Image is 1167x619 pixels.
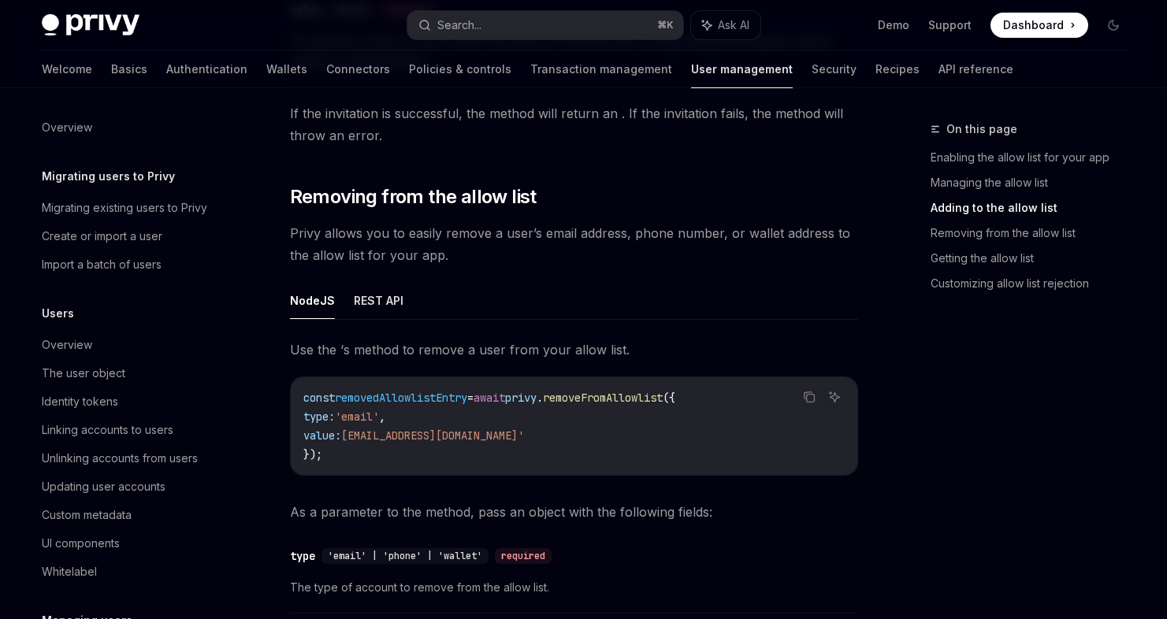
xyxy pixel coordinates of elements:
a: Support [928,17,972,33]
a: Wallets [266,50,307,88]
div: Identity tokens [42,392,118,411]
button: REST API [354,282,403,319]
a: Updating user accounts [29,473,231,501]
span: Privy allows you to easily remove a user’s email address, phone number, or wallet address to the ... [290,222,858,266]
span: removeFromAllowlist [543,391,663,405]
span: = [467,391,474,405]
button: Search...⌘K [407,11,683,39]
div: type [290,548,315,564]
button: Ask AI [824,387,845,407]
a: User management [691,50,793,88]
button: Copy the contents from the code block [799,387,820,407]
span: }); [303,447,322,461]
span: Ask AI [718,17,749,33]
span: removedAllowlistEntry [335,391,467,405]
a: Dashboard [990,13,1088,38]
a: The user object [29,359,231,387]
a: Connectors [326,50,390,88]
span: The type of account to remove from the allow list. [290,578,858,597]
a: Migrating existing users to Privy [29,194,231,222]
a: Custom metadata [29,501,231,529]
div: Updating user accounts [42,477,165,496]
h5: Users [42,304,74,323]
span: const [303,391,335,405]
h5: Migrating users to Privy [42,167,175,186]
a: Policies & controls [409,50,511,88]
a: Adding to the allow list [931,195,1139,221]
span: , [379,410,385,424]
a: Import a batch of users [29,250,231,279]
a: Overview [29,113,231,142]
div: Import a batch of users [42,255,162,274]
span: 'email' | 'phone' | 'wallet' [328,550,482,562]
button: Toggle dark mode [1101,13,1126,38]
div: Unlinking accounts from users [42,449,198,468]
div: Search... [437,16,481,35]
span: 'email' [335,410,379,424]
a: Customizing allow list rejection [931,271,1139,296]
span: As a parameter to the method, pass an object with the following fields: [290,501,858,523]
a: Getting the allow list [931,246,1139,271]
span: await [474,391,505,405]
div: Create or import a user [42,227,162,246]
span: value: [303,428,341,443]
a: Whitelabel [29,558,231,586]
a: Overview [29,331,231,359]
span: privy [505,391,537,405]
span: ⌘ K [657,19,674,32]
div: Migrating existing users to Privy [42,198,207,217]
span: Use the ‘s method to remove a user from your allow list. [290,339,858,361]
a: Transaction management [530,50,672,88]
a: Recipes [875,50,920,88]
a: UI components [29,529,231,558]
button: Ask AI [691,11,760,39]
img: dark logo [42,14,139,36]
a: API reference [938,50,1013,88]
a: Unlinking accounts from users [29,444,231,473]
a: Removing from the allow list [931,221,1139,246]
a: Security [812,50,857,88]
a: Demo [878,17,909,33]
a: Welcome [42,50,92,88]
a: Create or import a user [29,222,231,250]
a: Managing the allow list [931,170,1139,195]
button: NodeJS [290,282,335,319]
div: Custom metadata [42,506,132,524]
a: Enabling the allow list for your app [931,145,1139,170]
span: On this page [946,120,1017,139]
div: Overview [42,335,92,354]
span: type: [303,410,335,424]
div: required [495,548,552,564]
a: Identity tokens [29,387,231,416]
div: UI components [42,534,120,553]
a: Linking accounts to users [29,416,231,444]
span: Dashboard [1003,17,1064,33]
span: Removing from the allow list [290,184,537,209]
div: Overview [42,118,92,137]
div: Whitelabel [42,562,97,581]
a: Authentication [166,50,247,88]
span: ({ [663,391,675,405]
span: [EMAIL_ADDRESS][DOMAIN_NAME]' [341,428,524,443]
span: If the invitation is successful, the method will return an . If the invitation fails, the method ... [290,102,858,146]
a: Basics [111,50,147,88]
div: The user object [42,364,125,383]
span: . [537,391,543,405]
div: Linking accounts to users [42,421,173,439]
